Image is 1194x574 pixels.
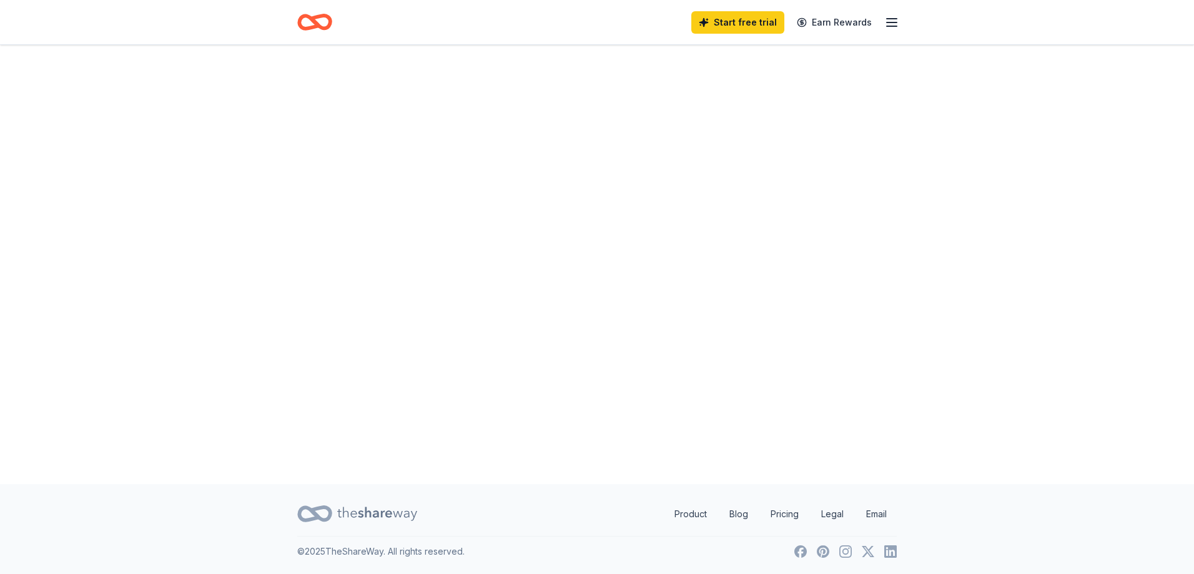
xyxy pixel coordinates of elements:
a: Start free trial [691,11,784,34]
p: © 2025 TheShareWay. All rights reserved. [297,544,465,559]
a: Email [856,502,897,527]
nav: quick links [664,502,897,527]
a: Product [664,502,717,527]
a: Earn Rewards [789,11,879,34]
a: Home [297,7,332,37]
a: Pricing [761,502,809,527]
a: Legal [811,502,854,527]
a: Blog [719,502,758,527]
